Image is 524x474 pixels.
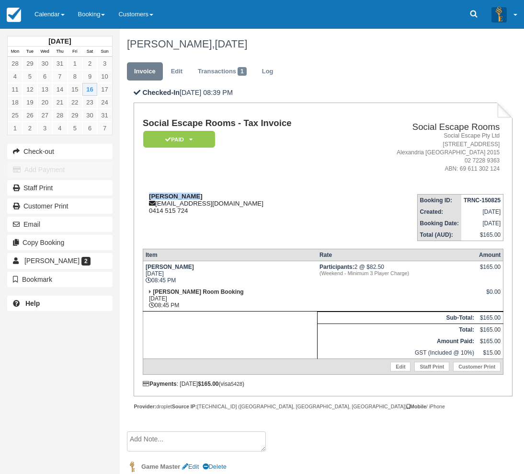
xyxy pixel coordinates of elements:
th: Booking Date: [417,218,461,229]
h1: [PERSON_NAME], [127,38,506,50]
a: 1 [68,57,82,70]
a: 18 [8,96,23,109]
div: $165.00 [479,264,501,278]
a: 9 [82,70,97,83]
small: 5428 [231,381,242,387]
a: 24 [97,96,112,109]
td: $165.00 [477,335,503,347]
a: 27 [37,109,52,122]
a: 6 [82,122,97,135]
a: Edit [182,463,199,470]
a: 23 [82,96,97,109]
a: 15 [68,83,82,96]
th: Tue [23,46,37,57]
a: 4 [52,122,67,135]
th: Created: [417,206,461,218]
th: Rate [317,249,477,261]
a: 1 [8,122,23,135]
a: [PERSON_NAME] 2 [7,253,113,268]
th: Fri [68,46,82,57]
button: Add Payment [7,162,113,177]
a: 8 [68,70,82,83]
button: Copy Booking [7,235,113,250]
a: Log [255,62,281,81]
strong: Payments [143,381,177,387]
b: Help [25,300,40,307]
a: Customer Print [453,362,501,371]
h2: Social Escape Rooms [353,122,500,132]
td: 2 @ $82.50 [317,261,477,287]
button: Email [7,217,113,232]
a: 19 [23,96,37,109]
th: Thu [52,46,67,57]
td: [DATE] 08:45 PM [143,286,317,312]
a: 29 [68,109,82,122]
td: GST (Included @ 10%) [317,347,477,359]
address: Social Escape Pty Ltd [STREET_ADDRESS] Alexandria [GEOGRAPHIC_DATA] 2015 02 7228 9363 ABN: 69 611... [353,132,500,173]
a: Invoice [127,62,163,81]
a: 31 [52,57,67,70]
th: Amount Paid: [317,335,477,347]
b: Checked-In [142,89,180,96]
span: 2 [81,257,91,266]
a: 10 [97,70,112,83]
a: 30 [82,109,97,122]
a: 6 [37,70,52,83]
em: Paid [143,131,215,148]
a: 5 [23,70,37,83]
th: Item [143,249,317,261]
strong: Source IP: [172,404,197,409]
a: 30 [37,57,52,70]
td: $165.00 [477,312,503,324]
strong: Game Master [141,463,180,470]
div: : [DATE] (visa ) [143,381,503,387]
td: [DATE] 08:45 PM [143,261,317,287]
a: Transactions1 [191,62,254,81]
th: Sun [97,46,112,57]
strong: $165.00 [198,381,218,387]
span: [DATE] [215,38,247,50]
td: $15.00 [477,347,503,359]
a: 31 [97,109,112,122]
a: Help [7,296,113,311]
div: droplet [TECHNICAL_ID] ([GEOGRAPHIC_DATA], [GEOGRAPHIC_DATA], [GEOGRAPHIC_DATA]) / iPhone [134,403,513,410]
a: 20 [37,96,52,109]
th: Booking ID: [417,195,461,207]
th: Sub-Total: [317,312,477,324]
a: Delete [203,463,227,470]
a: 5 [68,122,82,135]
a: 16 [82,83,97,96]
a: 17 [97,83,112,96]
a: 28 [52,109,67,122]
span: 1 [238,67,247,76]
button: Bookmark [7,272,113,287]
a: 11 [8,83,23,96]
div: $0.00 [479,289,501,303]
a: Staff Print [414,362,449,371]
a: 3 [37,122,52,135]
img: checkfront-main-nav-mini-logo.png [7,8,21,22]
strong: [DATE] [48,37,71,45]
a: Paid [143,130,212,148]
th: Amount [477,249,503,261]
div: [EMAIL_ADDRESS][DOMAIN_NAME] 0414 515 724 [143,193,350,214]
th: Total: [317,324,477,336]
a: 26 [23,109,37,122]
strong: [PERSON_NAME] Room Booking [153,289,243,295]
a: 25 [8,109,23,122]
th: Mon [8,46,23,57]
a: Customer Print [7,198,113,214]
a: 13 [37,83,52,96]
strong: [PERSON_NAME] [146,264,194,270]
a: 29 [23,57,37,70]
span: [PERSON_NAME] [24,257,80,265]
th: Sat [82,46,97,57]
a: 7 [52,70,67,83]
strong: [PERSON_NAME] [149,193,203,200]
img: A3 [491,7,507,22]
td: $165.00 [477,324,503,336]
td: [DATE] [461,218,503,229]
a: 2 [82,57,97,70]
button: Check-out [7,144,113,159]
a: Staff Print [7,180,113,196]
